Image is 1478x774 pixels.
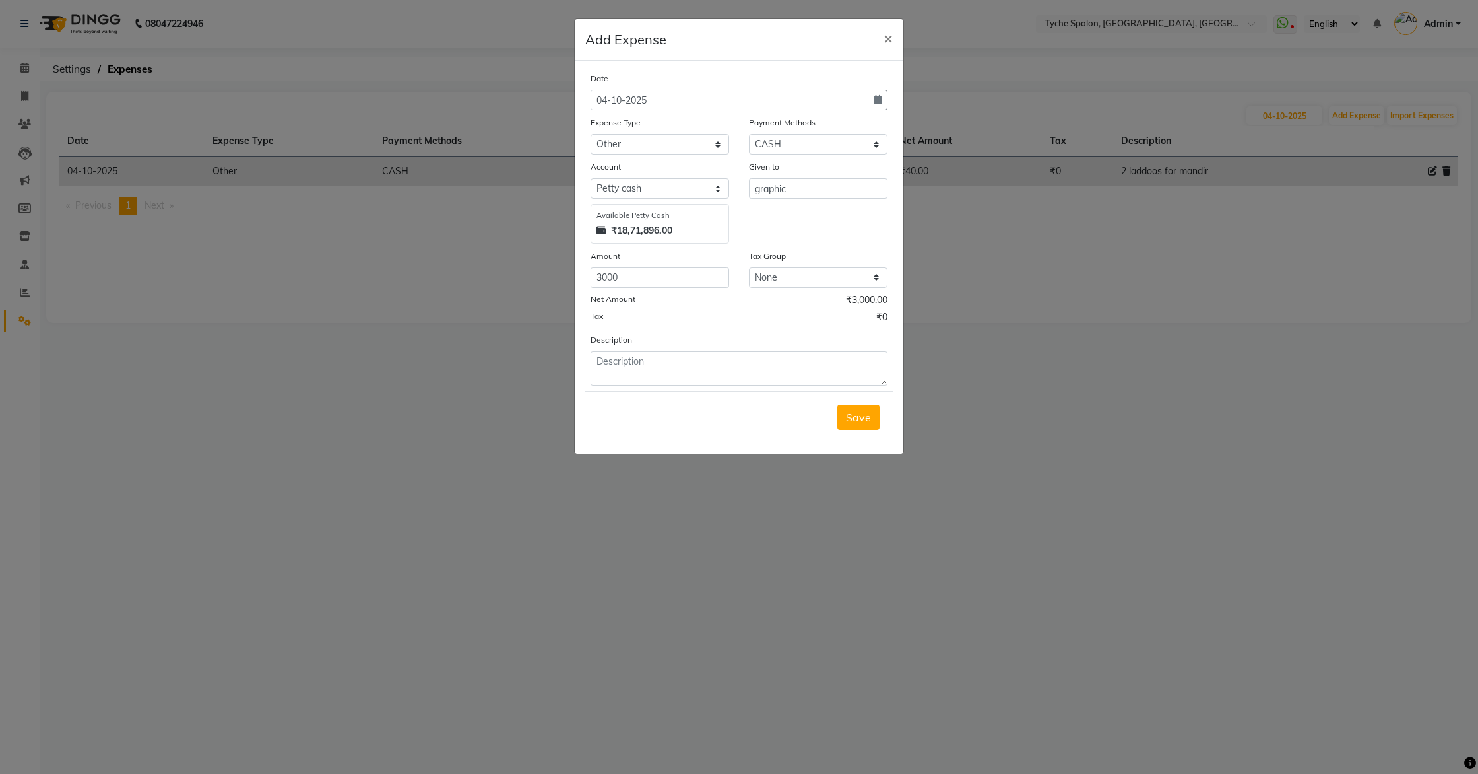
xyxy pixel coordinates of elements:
[591,73,608,85] label: Date
[837,405,880,430] button: Save
[749,117,816,129] label: Payment Methods
[596,210,723,221] div: Available Petty Cash
[846,411,871,424] span: Save
[591,293,635,305] label: Net Amount
[611,224,672,238] strong: ₹18,71,896.00
[591,310,603,322] label: Tax
[585,30,666,50] h5: Add Expense
[591,250,620,262] label: Amount
[591,161,621,173] label: Account
[749,250,786,262] label: Tax Group
[884,28,893,48] span: ×
[873,19,903,56] button: Close
[749,161,779,173] label: Given to
[591,117,641,129] label: Expense Type
[591,334,632,346] label: Description
[591,267,729,288] input: Amount
[749,178,887,199] input: Given to
[876,310,887,328] span: ₹0
[846,293,887,310] span: ₹3,000.00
